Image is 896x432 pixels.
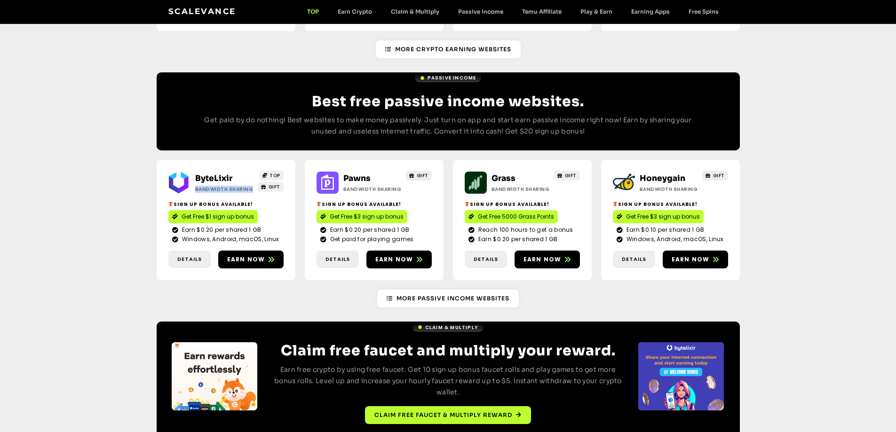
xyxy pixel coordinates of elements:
[640,186,698,193] h2: Bandwidth Sharing
[492,186,550,193] h2: Bandwidth Sharing
[465,201,580,208] h2: Sign up bonus available!
[679,8,728,15] a: Free Spins
[194,115,702,137] p: Get paid by do nothing! Best websites to make money passively. Just turn on app and start earn pa...
[317,210,407,223] a: Get Free $3 sign up bonus
[554,171,580,181] a: GIFT
[428,74,476,81] span: Passive Income
[168,202,173,206] img: 🎁
[365,406,531,424] a: Claim free faucet & multiply reward
[273,364,623,398] p: Earn free crypto by using free faucet. Get 10 sign up bonus faucet rolls and play games to get mo...
[465,251,507,268] a: Details
[227,255,265,264] span: Earn now
[366,251,432,268] a: Earn now
[180,226,262,234] span: Earn $0.20 per shared 1 GB
[180,235,279,243] span: Windows, Android, macOS, Linux
[328,8,381,15] a: Earn Crypto
[672,255,710,264] span: Earn now
[565,172,577,179] span: GIFT
[374,411,512,419] span: Claim free faucet & multiply reward
[172,342,257,410] div: 2 / 4
[571,8,622,15] a: Play & Earn
[194,93,702,110] h2: Best free passive income websites.
[417,172,428,179] span: GIFT
[425,324,478,331] span: Claim & Multiply
[218,251,284,268] a: Earn now
[343,186,402,193] h2: Bandwidth Sharing
[270,172,280,179] span: TOP
[396,294,509,303] span: More Passive Income Websites
[622,255,646,263] span: Details
[492,173,515,183] a: Grass
[640,173,685,183] a: Honeygain
[663,251,728,268] a: Earn now
[702,171,728,181] a: GIFT
[523,255,562,264] span: Earn now
[474,255,498,263] span: Details
[328,235,414,243] span: Get paid for playing games
[177,255,202,263] span: Details
[376,40,521,58] a: More Crypto earning Websites
[465,202,469,206] img: 🎁
[259,171,284,181] a: TOP
[317,202,321,206] img: 🎁
[269,183,280,190] span: GIFT
[624,226,705,234] span: Earn $0.10 per shared 1 GB
[195,186,254,193] h2: Bandwidth Sharing
[168,201,284,208] h2: Sign up bonus available!
[624,235,724,243] span: Windows, Android, macOS, Linux
[330,212,404,221] span: Get Free $3 sign up bonus
[613,210,704,223] a: Get Free $3 sign up bonus
[328,226,410,234] span: Earn $0.20 per shared 1 GB
[258,182,284,192] a: GIFT
[381,8,449,15] a: Claim & Multiply
[638,342,724,410] div: 2 / 4
[476,226,573,234] span: Reach 100 hours to get a bonus
[168,210,258,223] a: Get Free $1 sign up bonus
[626,212,700,221] span: Get Free $3 sign up bonus
[713,172,725,179] span: GIFT
[415,73,481,82] a: Passive Income
[168,7,236,16] a: Scalevance
[317,251,359,268] a: Details
[298,8,728,15] nav: Menu
[478,212,554,221] span: Get Free 5000 Grass Points
[515,251,580,268] a: Earn now
[476,235,558,243] span: Earn $0.20 per shared 1 GB
[613,202,618,206] img: 🎁
[182,212,254,221] span: Get Free $1 sign up bonus
[168,251,211,268] a: Details
[317,201,432,208] h2: Sign up bonus available!
[375,255,413,264] span: Earn now
[325,255,350,263] span: Details
[273,342,623,359] h2: Claim free faucet and multiply your reward.
[413,323,483,332] a: Claim & Multiply
[395,45,511,54] span: More Crypto earning Websites
[449,8,513,15] a: Passive Income
[465,210,558,223] a: Get Free 5000 Grass Points
[638,342,724,410] div: Slides
[195,173,232,183] a: ByteLixir
[406,171,432,181] a: GIFT
[172,342,257,410] div: Slides
[613,251,655,268] a: Details
[622,8,679,15] a: Earning Apps
[343,173,371,183] a: Pawns
[298,8,328,15] a: TOP
[513,8,571,15] a: Temu Affiliate
[377,290,519,307] a: More Passive Income Websites
[613,201,728,208] h2: Sign up bonus available!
